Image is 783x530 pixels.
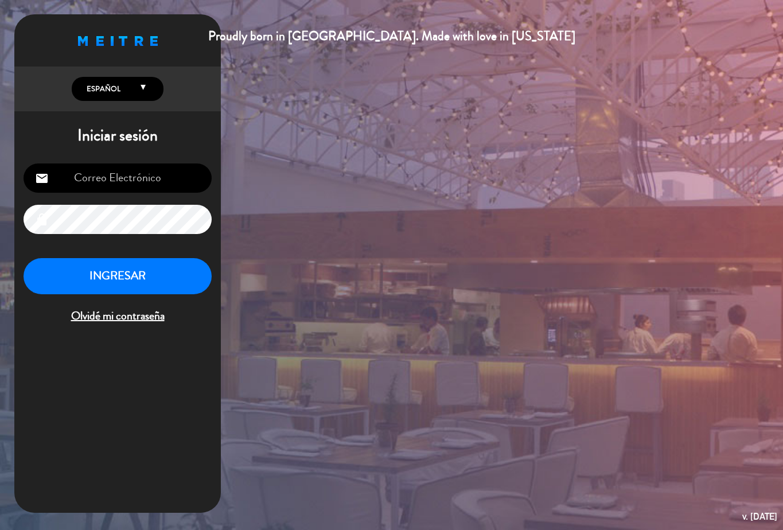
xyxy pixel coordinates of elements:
i: email [35,172,49,185]
input: Correo Electrónico [24,163,212,193]
span: Olvidé mi contraseña [24,307,212,326]
div: v. [DATE] [742,509,777,524]
span: Español [84,83,120,95]
button: INGRESAR [24,258,212,294]
i: lock [35,213,49,227]
h1: Iniciar sesión [14,126,221,146]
